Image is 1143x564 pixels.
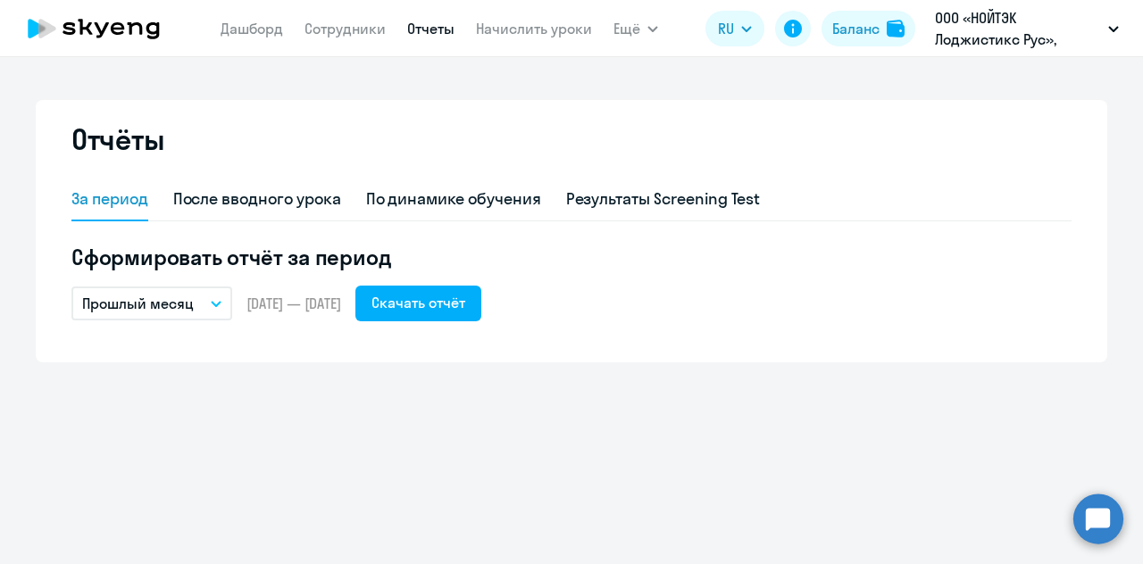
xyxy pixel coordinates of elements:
h2: Отчёты [71,121,164,157]
div: После вводного урока [173,187,341,211]
div: Результаты Screening Test [566,187,761,211]
span: RU [718,18,734,39]
span: Ещё [613,18,640,39]
button: RU [705,11,764,46]
h5: Сформировать отчёт за период [71,243,1072,271]
a: Начислить уроки [476,20,592,37]
div: За период [71,187,148,211]
div: Баланс [832,18,880,39]
p: Прошлый месяц [82,293,194,314]
span: [DATE] — [DATE] [246,294,341,313]
a: Дашборд [221,20,283,37]
button: Скачать отчёт [355,286,481,321]
button: Ещё [613,11,658,46]
div: Скачать отчёт [371,292,465,313]
img: balance [887,20,905,37]
button: Прошлый месяц [71,286,232,320]
button: ООО «НОЙТЭК Лоджистикс Рус», НОЙТЭК ЛОДЖИСТИКС РУС, ООО [926,7,1128,50]
button: Балансbalance [822,11,915,46]
div: По динамике обучения [366,187,541,211]
a: Отчеты [407,20,455,37]
p: ООО «НОЙТЭК Лоджистикс Рус», НОЙТЭК ЛОДЖИСТИКС РУС, ООО [935,7,1101,50]
a: Сотрудники [305,20,386,37]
